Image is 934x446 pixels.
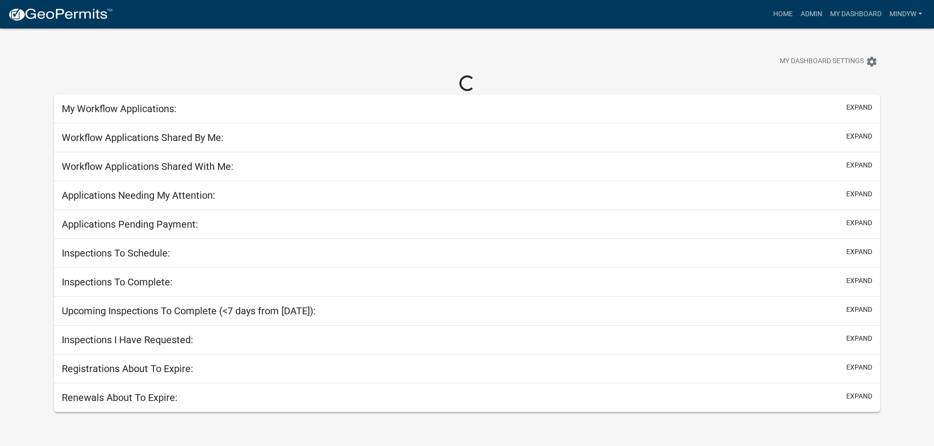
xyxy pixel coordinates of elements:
[62,161,233,172] h5: Workflow Applications Shared With Me:
[846,189,872,199] button: expand
[769,5,797,23] a: Home
[846,276,872,286] button: expand
[62,247,170,259] h5: Inspections To Schedule:
[885,5,926,23] a: mindyw
[62,363,193,375] h5: Registrations About To Expire:
[62,132,224,143] h5: Workflow Applications Shared By Me:
[846,362,872,373] button: expand
[62,334,193,346] h5: Inspections I Have Requested:
[62,276,173,288] h5: Inspections To Complete:
[846,333,872,344] button: expand
[62,103,177,115] h5: My Workflow Applications:
[797,5,826,23] a: Admin
[846,131,872,141] button: expand
[846,391,872,401] button: expand
[62,392,177,403] h5: Renewals About To Expire:
[780,56,864,68] span: My Dashboard Settings
[846,160,872,170] button: expand
[866,56,878,68] i: settings
[826,5,885,23] a: My Dashboard
[62,189,215,201] h5: Applications Needing My Attention:
[846,102,872,113] button: expand
[846,218,872,228] button: expand
[846,305,872,315] button: expand
[62,218,198,230] h5: Applications Pending Payment:
[772,52,885,71] button: My Dashboard Settingssettings
[846,247,872,257] button: expand
[62,305,316,317] h5: Upcoming Inspections To Complete (<7 days from [DATE]):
